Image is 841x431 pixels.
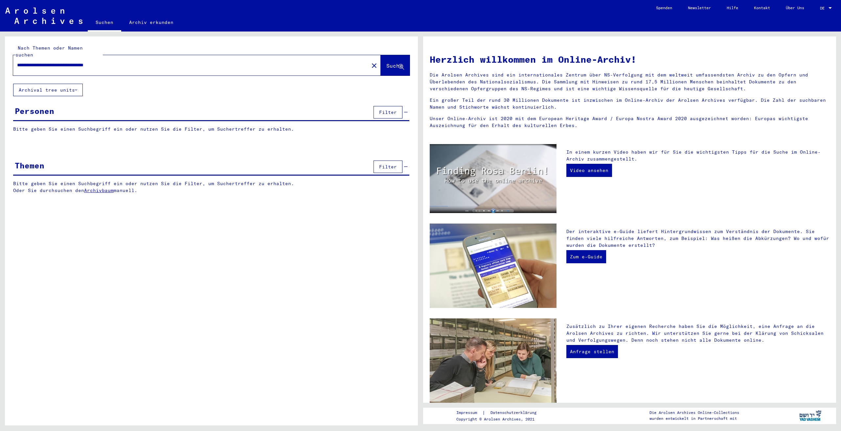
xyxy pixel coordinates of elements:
[566,323,830,344] p: Zusätzlich zu Ihrer eigenen Recherche haben Sie die Möglichkeit, eine Anfrage an die Arolsen Arch...
[649,410,739,416] p: Die Arolsen Archives Online-Collections
[820,6,827,11] span: DE
[430,97,830,111] p: Ein großer Teil der rund 30 Millionen Dokumente ist inzwischen im Online-Archiv der Arolsen Archi...
[485,409,544,416] a: Datenschutzerklärung
[456,416,544,422] p: Copyright © Arolsen Archives, 2021
[84,187,114,193] a: Archivbaum
[430,318,557,403] img: inquiries.jpg
[15,160,44,171] div: Themen
[379,109,397,115] span: Filter
[368,59,381,72] button: Clear
[370,62,378,70] mat-icon: close
[374,161,402,173] button: Filter
[13,126,409,133] p: Bitte geben Sie einen Suchbegriff ein oder nutzen Sie die Filter, um Suchertreffer zu erhalten.
[566,164,612,177] a: Video ansehen
[15,45,83,58] mat-label: Nach Themen oder Namen suchen
[15,105,54,117] div: Personen
[374,106,402,119] button: Filter
[456,409,544,416] div: |
[13,180,410,194] p: Bitte geben Sie einen Suchbegriff ein oder nutzen Sie die Filter, um Suchertreffer zu erhalten. O...
[566,149,830,162] p: In einem kurzen Video haben wir für Sie die wichtigsten Tipps für die Suche im Online-Archiv zusa...
[379,164,397,170] span: Filter
[430,224,557,308] img: eguide.jpg
[121,14,181,30] a: Archiv erkunden
[88,14,121,32] a: Suchen
[456,409,482,416] a: Impressum
[649,416,739,421] p: wurden entwickelt in Partnerschaft mit
[430,53,830,66] h1: Herzlich willkommen im Online-Archiv!
[381,55,410,75] button: Suche
[566,228,830,249] p: Der interaktive e-Guide liefert Hintergrundwissen zum Verständnis der Dokumente. Sie finden viele...
[430,72,830,92] p: Die Arolsen Archives sind ein internationales Zentrum über NS-Verfolgung mit dem weltweit umfasse...
[5,8,82,24] img: Arolsen_neg.svg
[430,144,557,213] img: video.jpg
[430,115,830,129] p: Unser Online-Archiv ist 2020 mit dem European Heritage Award / Europa Nostra Award 2020 ausgezeic...
[798,407,823,424] img: yv_logo.png
[566,250,606,263] a: Zum e-Guide
[13,84,83,96] button: Archival tree units
[386,62,403,69] span: Suche
[566,345,618,358] a: Anfrage stellen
